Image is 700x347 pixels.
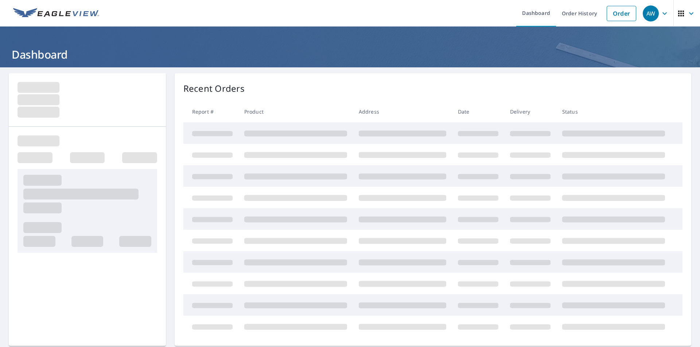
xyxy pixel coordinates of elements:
a: Order [607,6,636,21]
th: Date [452,101,504,122]
h1: Dashboard [9,47,691,62]
div: AW [643,5,659,21]
th: Address [353,101,452,122]
th: Status [556,101,671,122]
th: Product [238,101,353,122]
th: Delivery [504,101,556,122]
p: Recent Orders [183,82,245,95]
img: EV Logo [13,8,99,19]
th: Report # [183,101,238,122]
